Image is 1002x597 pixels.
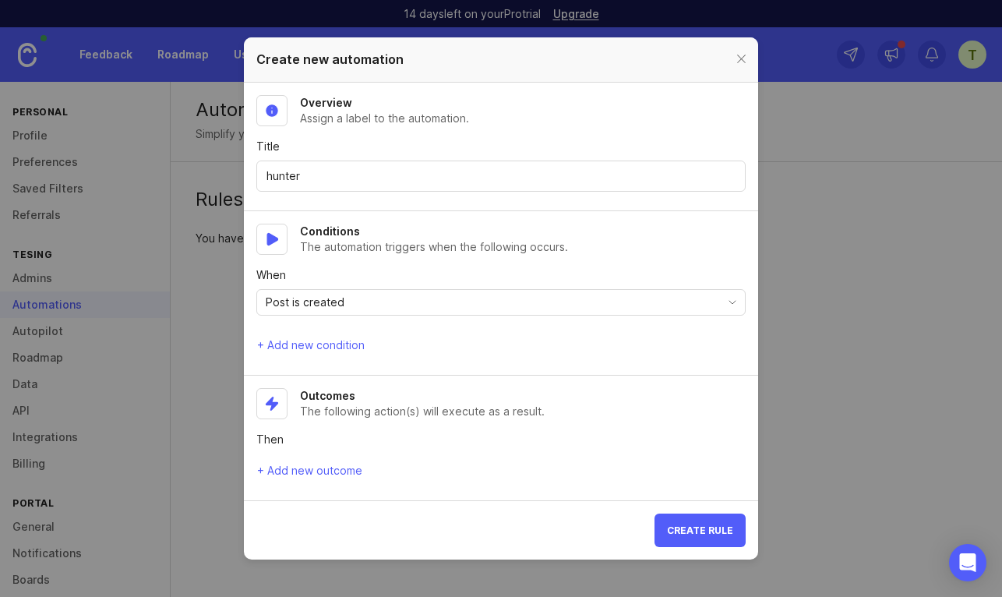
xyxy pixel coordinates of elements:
[720,296,745,309] svg: toggle icon
[256,267,286,283] span: When
[266,168,736,185] input: Enter a title
[300,224,568,239] h2: Conditions
[667,525,733,536] span: Create rule
[300,95,469,111] h2: Overview
[300,404,545,419] p: The following action(s) will execute as a result.
[300,388,545,404] h2: Outcomes
[256,460,363,482] button: + Add new outcome
[257,337,365,353] span: + Add new condition
[300,111,469,126] p: Assign a label to the automation.
[266,294,344,311] span: Post is created
[949,544,986,581] div: Open Intercom Messenger
[256,334,365,356] button: + Add new condition
[257,463,362,479] span: + Add new outcome
[256,51,404,67] span: Create new automation
[256,432,746,447] p: Then
[654,514,746,547] button: Create rule
[300,239,568,255] p: The automation triggers when the following occurs.
[256,289,746,316] div: toggle menu
[256,140,280,153] span: Title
